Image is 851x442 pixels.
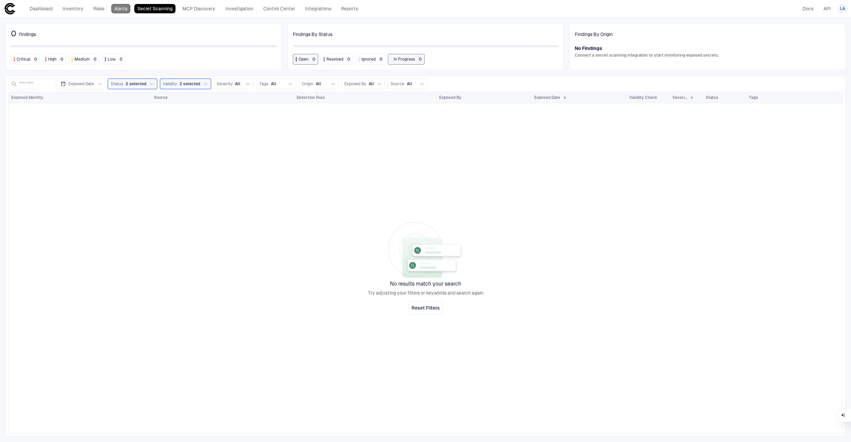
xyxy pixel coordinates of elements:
[256,79,296,89] button: TagsAll
[575,31,613,37] span: Findings By Origin
[321,54,353,65] button: Resolved0
[338,4,361,13] a: Reports
[126,81,146,87] span: 2 selected
[356,54,385,65] button: Ignored0
[259,81,268,87] span: Tags
[341,79,385,89] button: Exposed ByAll
[293,54,318,65] button: Open0
[302,4,334,13] a: Integrations
[388,54,425,65] button: In Progress0
[534,95,560,100] span: Exposed Date
[180,4,218,13] a: MCP Discovery
[344,81,366,87] span: Exposed By
[361,57,376,62] span: Ignored
[840,6,845,11] span: LA
[214,79,254,89] button: SeverityAll
[27,4,56,13] a: Dashboard
[706,95,718,100] span: Status
[102,54,125,65] button: Low0
[749,95,758,100] span: Tags
[388,79,427,89] button: SourceAll
[672,95,687,100] span: Severity
[134,4,176,13] a: Secret Scanning
[838,4,847,13] button: LA
[390,281,461,287] span: No results match your search
[17,57,30,62] span: Critical
[48,57,57,62] span: High
[111,81,123,87] span: Status
[391,81,404,87] span: Source
[222,4,256,13] a: Investigation
[180,81,200,87] span: 2 selected
[235,81,240,87] span: All
[69,54,99,65] button: Medium0
[412,305,440,311] span: Reset Filters
[299,79,339,89] button: OriginAll
[302,81,313,87] span: Origin
[74,57,90,62] span: Medium
[380,57,382,62] span: 0
[43,54,66,65] button: High0
[160,79,211,89] button: Validity2 selected
[68,81,94,87] span: Exposed Date
[111,4,130,13] a: Alerts
[799,4,816,13] a: Docs
[369,81,374,87] span: All
[368,290,483,296] span: Try adjusting your filters or keywords and search again
[60,4,86,13] a: Inventory
[297,95,325,100] span: Detection Rule
[260,4,298,13] a: Control Center
[94,57,96,62] span: 0
[34,57,37,62] span: 0
[90,4,107,13] a: Risks
[575,45,840,51] span: No Findings
[293,31,332,37] span: Findings By Status
[347,57,350,62] span: 0
[61,57,63,62] span: 0
[629,95,657,100] span: Validity Check
[217,81,232,87] span: Severity
[394,57,415,62] span: In Progress
[575,53,840,58] span: Connect a secret scanning integration to start monitoring exposed secrets.
[407,81,412,87] span: All
[312,57,315,62] span: 0
[120,57,122,62] span: 0
[154,95,168,100] span: Source
[409,301,443,315] button: Reset Filters
[19,31,36,37] span: findings
[820,4,834,13] a: API
[11,54,40,65] button: Critical0
[439,95,461,100] span: Exposed By
[419,57,422,62] span: 0
[108,79,157,89] button: Status2 selected
[326,57,343,62] span: Resolved
[11,95,43,100] span: Exposed Identity
[11,29,16,39] span: 0
[271,81,276,87] span: All
[108,57,116,62] span: Low
[316,81,321,87] span: All
[163,81,177,87] span: Validity
[299,57,308,62] span: Open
